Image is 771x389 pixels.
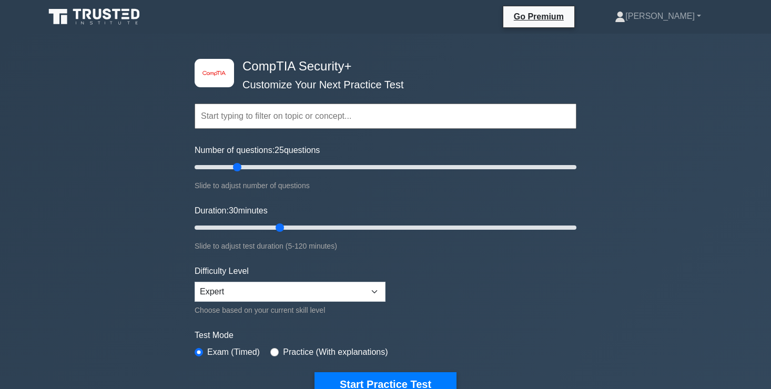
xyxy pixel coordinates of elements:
div: Slide to adjust test duration (5-120 minutes) [195,240,576,252]
label: Practice (With explanations) [283,346,388,359]
label: Duration: minutes [195,204,268,217]
h4: CompTIA Security+ [238,59,525,74]
label: Test Mode [195,329,576,342]
span: 30 [229,206,238,215]
label: Exam (Timed) [207,346,260,359]
a: Go Premium [508,10,570,23]
label: Number of questions: questions [195,144,320,157]
input: Start typing to filter on topic or concept... [195,104,576,129]
div: Slide to adjust number of questions [195,179,576,192]
span: 25 [275,146,284,155]
label: Difficulty Level [195,265,249,278]
a: [PERSON_NAME] [590,6,726,27]
div: Choose based on your current skill level [195,304,385,316]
